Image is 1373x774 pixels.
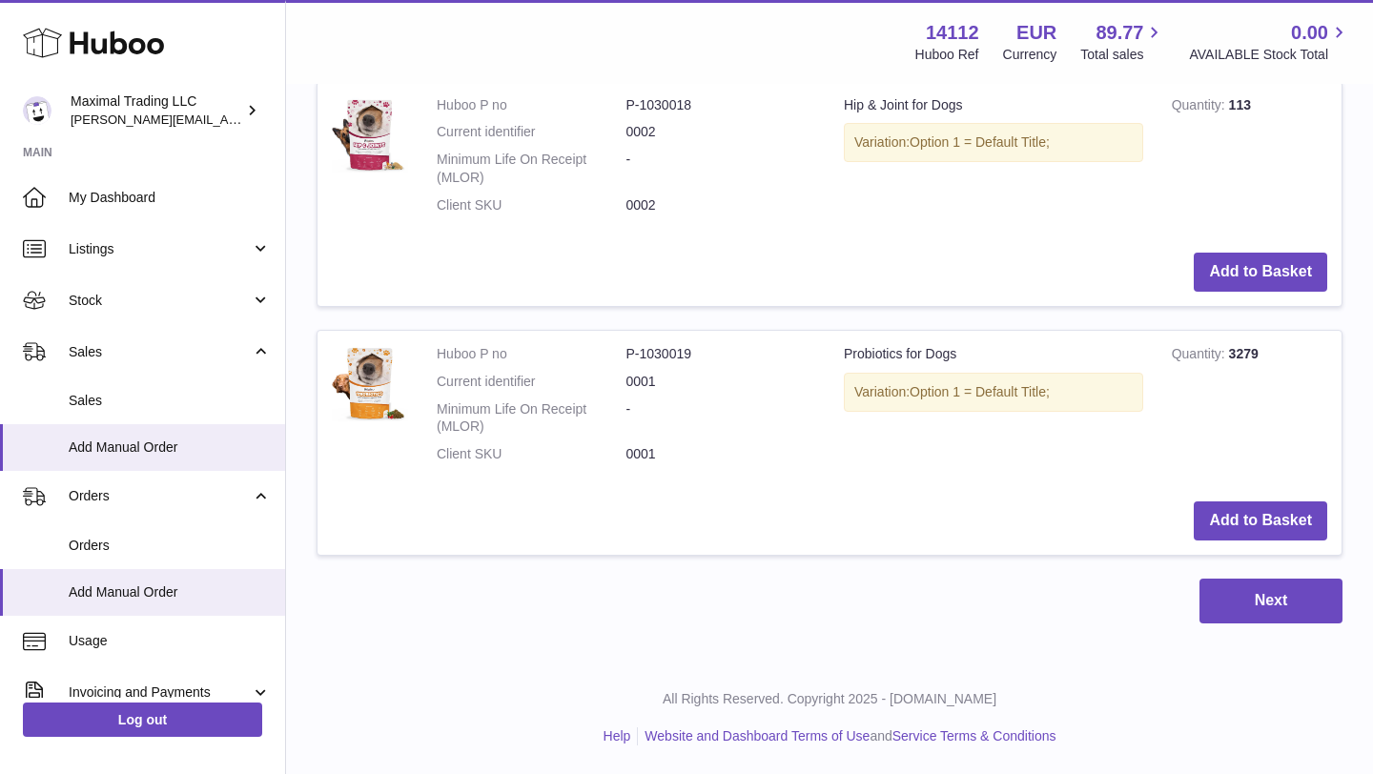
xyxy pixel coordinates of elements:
td: 3279 [1158,331,1342,487]
div: Keywords by Traffic [211,112,321,125]
a: 89.77 Total sales [1080,20,1165,64]
strong: 14112 [926,20,979,46]
img: tab_keywords_by_traffic_grey.svg [190,111,205,126]
div: Variation: [844,123,1143,162]
dd: 0001 [626,445,816,463]
span: My Dashboard [69,189,271,207]
span: Orders [69,537,271,555]
div: Huboo Ref [915,46,979,64]
dd: 0001 [626,373,816,391]
td: 113 [1158,82,1342,238]
span: AVAILABLE Stock Total [1189,46,1350,64]
a: Help [604,728,631,743]
span: 89.77 [1096,20,1143,46]
span: Usage [69,632,271,650]
div: Variation: [844,373,1143,412]
span: Stock [69,292,251,310]
dt: Current identifier [437,123,626,141]
li: and [638,727,1055,745]
div: v 4.0.25 [53,31,93,46]
button: Add to Basket [1194,501,1327,540]
dd: - [626,400,816,437]
dt: Huboo P no [437,96,626,114]
img: tab_domain_overview_orange.svg [51,111,67,126]
span: Add Manual Order [69,438,271,457]
img: logo_orange.svg [31,31,46,46]
div: Domain Overview [72,112,171,125]
button: Next [1199,579,1342,623]
div: Domain: [DOMAIN_NAME] [50,50,210,65]
span: Orders [69,487,251,505]
button: Add to Basket [1194,253,1327,292]
span: Total sales [1080,46,1165,64]
span: [PERSON_NAME][EMAIL_ADDRESS][DOMAIN_NAME] [71,112,382,127]
div: Maximal Trading LLC [71,92,242,129]
img: Probiotics for Dogs [332,345,408,421]
dt: Minimum Life On Receipt (MLOR) [437,400,626,437]
dd: P-1030018 [626,96,816,114]
dt: Current identifier [437,373,626,391]
span: Add Manual Order [69,583,271,601]
strong: EUR [1016,20,1056,46]
div: Currency [1003,46,1057,64]
span: Sales [69,392,271,410]
dt: Client SKU [437,445,626,463]
dd: - [626,151,816,187]
span: Listings [69,240,251,258]
a: Service Terms & Conditions [892,728,1056,743]
dt: Huboo P no [437,345,626,363]
dd: 0002 [626,123,816,141]
dt: Client SKU [437,196,626,214]
td: Probiotics for Dogs [830,331,1158,487]
span: Invoicing and Payments [69,683,251,702]
strong: Quantity [1172,97,1229,117]
p: All Rights Reserved. Copyright 2025 - [DOMAIN_NAME] [301,690,1358,708]
span: 0.00 [1291,20,1328,46]
strong: Quantity [1172,346,1229,366]
span: Option 1 = Default Title; [910,134,1050,150]
td: Hip & Joint for Dogs [830,82,1158,238]
dd: 0002 [626,196,816,214]
img: website_grey.svg [31,50,46,65]
img: scott@scottkanacher.com [23,96,51,125]
span: Option 1 = Default Title; [910,384,1050,399]
a: Log out [23,703,262,737]
dt: Minimum Life On Receipt (MLOR) [437,151,626,187]
span: Sales [69,343,251,361]
dd: P-1030019 [626,345,816,363]
img: Hip & Joint for Dogs [332,96,408,173]
a: 0.00 AVAILABLE Stock Total [1189,20,1350,64]
a: Website and Dashboard Terms of Use [645,728,870,743]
